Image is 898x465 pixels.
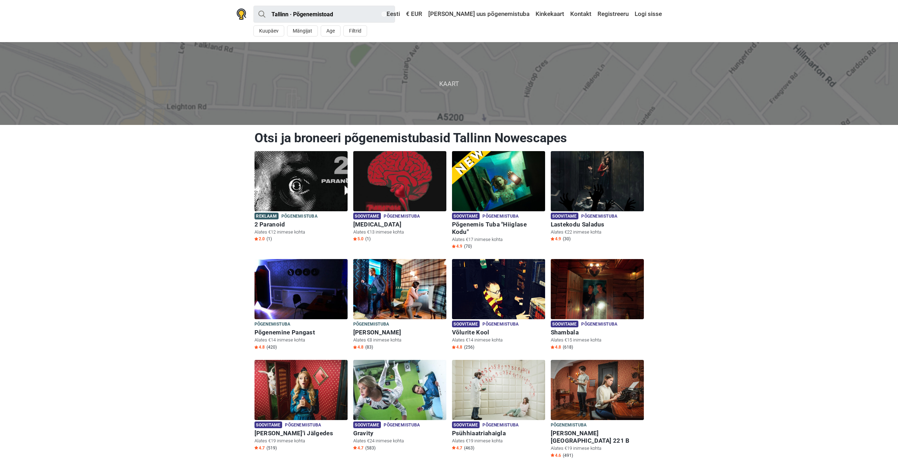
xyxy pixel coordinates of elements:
[380,8,402,21] a: Eesti
[551,259,644,351] a: Shambala Soovitame Põgenemistuba Shambala Alates €15 inimese kohta Star4.8 (618)
[353,345,357,349] img: Star
[353,236,364,242] span: 5.0
[452,438,545,444] p: Alates €19 inimese kohta
[452,151,545,211] img: Põgenemis Tuba "Hiiglase Kodu"
[365,445,376,451] span: (583)
[452,360,545,420] img: Psühhiaatriahaigla
[551,221,644,228] h6: Lastekodu Saladus
[285,421,321,429] span: Põgenemistuba
[452,337,545,343] p: Alates €14 inimese kohta
[464,243,472,249] span: (70)
[353,237,357,241] img: Star
[581,321,617,328] span: Põgenemistuba
[534,8,566,21] a: Kinkekaart
[452,236,545,243] p: Alates €17 inimese kohta
[568,8,593,21] a: Kontakt
[551,453,561,458] span: 4.6
[464,445,474,451] span: (463)
[551,344,561,350] span: 4.8
[321,25,341,36] button: Age
[452,259,545,351] a: Võlurite Kool Soovitame Põgenemistuba Võlurite Kool Alates €14 inimese kohta Star4.8 (256)
[254,337,348,343] p: Alates €14 inimese kohta
[353,344,364,350] span: 4.8
[353,329,446,336] h6: [PERSON_NAME]
[353,337,446,343] p: Alates €8 inimese kohta
[353,360,446,452] a: Gravity Soovitame Põgenemistuba Gravity Alates €24 inimese kohta Star4.7 (583)
[254,221,348,228] h6: 2 Paranoid
[551,453,554,457] img: Star
[353,221,446,228] h6: [MEDICAL_DATA]
[452,221,545,236] h6: Põgenemis Tuba "Hiiglase Kodu"
[551,360,644,420] img: Baker Street 221 B
[254,321,291,328] span: Põgenemistuba
[236,8,246,20] img: Nowescape logo
[254,344,265,350] span: 4.8
[464,344,474,350] span: (256)
[254,259,348,351] a: Põgenemine Pangast Põgenemistuba Põgenemine Pangast Alates €14 inimese kohta Star4.8 (420)
[482,321,519,328] span: Põgenemistuba
[254,229,348,235] p: Alates €12 inimese kohta
[254,345,258,349] img: Star
[365,344,373,350] span: (83)
[384,421,420,429] span: Põgenemistuba
[382,12,387,17] img: Eesti
[563,344,573,350] span: (618)
[254,360,348,452] a: Alice'i Jälgedes Soovitame Põgenemistuba [PERSON_NAME]'i Jälgedes Alates €19 inimese kohta Star4....
[384,213,420,220] span: Põgenemistuba
[563,236,571,242] span: (30)
[551,151,644,243] a: Lastekodu Saladus Soovitame Põgenemistuba Lastekodu Saladus Alates €22 inimese kohta Star4.9 (30)
[287,25,318,36] button: Mängijat
[482,421,519,429] span: Põgenemistuba
[254,445,265,451] span: 4.7
[551,151,644,211] img: Lastekodu Saladus
[254,259,348,319] img: Põgenemine Pangast
[281,213,318,220] span: Põgenemistuba
[353,151,446,211] img: Paranoia
[253,25,284,36] button: Kuupäev
[551,337,644,343] p: Alates €15 inimese kohta
[452,345,456,349] img: Star
[267,445,277,451] span: (519)
[404,8,424,21] a: € EUR
[452,259,545,319] img: Võlurite Kool
[551,213,579,219] span: Soovitame
[452,445,462,451] span: 4.7
[353,229,446,235] p: Alates €13 inimese kohta
[551,321,579,327] span: Soovitame
[365,236,371,242] span: (1)
[581,213,617,220] span: Põgenemistuba
[353,259,446,351] a: Sherlock Holmes Põgenemistuba [PERSON_NAME] Alates €8 inimese kohta Star4.8 (83)
[452,151,545,251] a: Põgenemis Tuba "Hiiglase Kodu" Soovitame Põgenemistuba Põgenemis Tuba "Hiiglase Kodu" Alates €17 ...
[254,236,265,242] span: 2.0
[551,360,644,460] a: Baker Street 221 B Põgenemistuba [PERSON_NAME][GEOGRAPHIC_DATA] 221 B Alates €19 inimese kohta St...
[353,259,446,319] img: Sherlock Holmes
[551,430,644,444] h6: [PERSON_NAME][GEOGRAPHIC_DATA] 221 B
[343,25,367,36] button: Filtrid
[452,421,480,428] span: Soovitame
[353,151,446,243] a: Paranoia Soovitame Põgenemistuba [MEDICAL_DATA] Alates €13 inimese kohta Star5.0 (1)
[353,446,357,449] img: Star
[551,259,644,319] img: Shambala
[452,321,480,327] span: Soovitame
[482,213,519,220] span: Põgenemistuba
[254,130,644,146] h1: Otsi ja broneeri põgenemistubasid Tallinn Nowescapes
[353,213,381,219] span: Soovitame
[353,445,364,451] span: 4.7
[551,237,554,241] img: Star
[254,430,348,437] h6: [PERSON_NAME]'i Jälgedes
[452,344,462,350] span: 4.8
[353,438,446,444] p: Alates €24 inimese kohta
[452,446,456,449] img: Star
[452,329,545,336] h6: Võlurite Kool
[633,8,662,21] a: Logi sisse
[254,421,282,428] span: Soovitame
[254,446,258,449] img: Star
[254,151,348,243] a: 2 Paranoid Reklaam Põgenemistuba 2 Paranoid Alates €12 inimese kohta Star2.0 (1)
[353,360,446,420] img: Gravity
[551,236,561,242] span: 4.9
[254,213,279,219] span: Reklaam
[427,8,531,21] a: [PERSON_NAME] uus põgenemistuba
[563,453,573,458] span: (491)
[254,329,348,336] h6: Põgenemine Pangast
[353,421,381,428] span: Soovitame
